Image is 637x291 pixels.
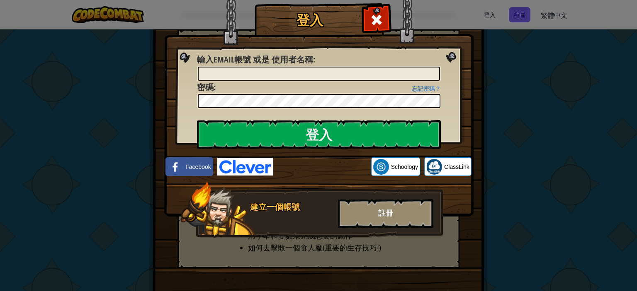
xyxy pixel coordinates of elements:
[391,163,418,171] span: Schoology
[373,159,389,175] img: schoology.png
[197,82,216,94] label: :
[185,163,211,171] span: Facebook
[168,159,183,175] img: facebook_small.png
[338,199,433,228] div: 註冊
[250,201,333,213] div: 建立一個帳號
[412,85,441,92] a: 忘記密碼？
[444,163,469,171] span: ClassLink
[217,158,273,176] img: clever-logo-blue.png
[273,158,371,176] iframe: 「使用 Google 帳戶登入」按鈕
[426,159,442,175] img: classlink-logo-small.png
[197,54,313,65] span: 輸入Email帳號 或是 使用者名稱
[197,120,441,149] input: 登入
[197,82,214,93] span: 密碼
[197,54,315,66] label: :
[257,13,362,27] h1: 登入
